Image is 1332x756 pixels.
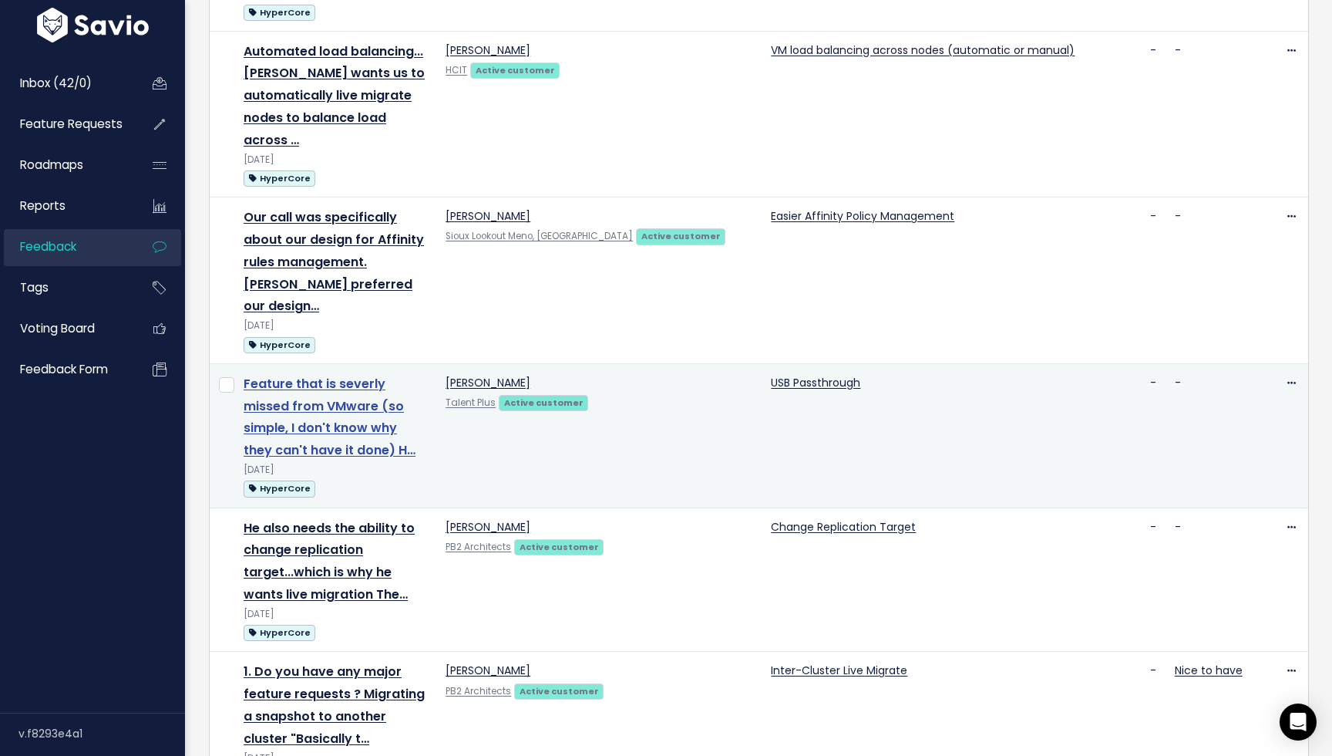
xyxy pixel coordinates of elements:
[4,229,128,265] a: Feedback
[520,685,599,697] strong: Active customer
[20,116,123,132] span: Feature Requests
[244,337,315,353] span: HyperCore
[4,352,128,387] a: Feedback form
[244,462,427,478] div: [DATE]
[244,318,427,334] div: [DATE]
[446,375,530,390] a: [PERSON_NAME]
[244,478,315,498] a: HyperCore
[244,2,315,22] a: HyperCore
[244,663,425,747] a: 1. Do you have any major feature requests ? Migrating a snapshot to another cluster "Basically t…
[4,270,128,305] a: Tags
[244,168,315,187] a: HyperCore
[33,8,153,42] img: logo-white.9d6f32f41409.svg
[244,606,427,623] div: [DATE]
[1165,363,1253,508] td: -
[771,208,954,224] a: Easier Affinity Policy Management
[1280,704,1317,741] div: Open Intercom Messenger
[244,42,425,149] a: Automated load balancing...[PERSON_NAME] wants us to automatically live migrate nodes to balance ...
[446,230,633,242] a: Sioux Lookout Meno, [GEOGRAPHIC_DATA]
[244,152,427,168] div: [DATE]
[244,5,315,21] span: HyperCore
[446,663,530,678] a: [PERSON_NAME]
[244,625,315,641] span: HyperCore
[470,62,560,77] a: Active customer
[1095,197,1165,364] td: -
[4,66,128,101] a: Inbox (42/0)
[771,42,1075,58] a: VM load balancing across nodes (automatic or manual)
[4,147,128,183] a: Roadmaps
[446,64,467,76] a: HCIT
[18,714,185,754] div: v.f8293e4a1
[20,361,108,377] span: Feedback form
[1095,363,1165,508] td: -
[1165,197,1253,364] td: -
[20,238,76,255] span: Feedback
[446,208,530,224] a: [PERSON_NAME]
[244,519,415,603] a: He also needs the ability to change replication target...which is why he wants live migration The…
[476,64,555,76] strong: Active customer
[446,42,530,58] a: [PERSON_NAME]
[244,481,315,497] span: HyperCore
[514,683,604,698] a: Active customer
[446,397,496,409] a: Talent Plus
[244,208,424,315] a: Our call was specifically about our design for Affinity rules management. [PERSON_NAME] preferred...
[20,75,92,91] span: Inbox (42/0)
[20,320,95,336] span: Voting Board
[446,519,530,535] a: [PERSON_NAME]
[4,311,128,346] a: Voting Board
[771,375,860,390] a: USB Passthrough
[514,538,604,554] a: Active customer
[20,157,83,173] span: Roadmaps
[1165,508,1253,652] td: -
[636,228,725,243] a: Active customer
[20,197,66,214] span: Reports
[20,279,49,295] span: Tags
[771,663,907,678] a: Inter-Cluster Live Migrate
[244,335,315,354] a: HyperCore
[504,397,584,409] strong: Active customer
[771,519,916,535] a: Change Replication Target
[641,230,721,242] strong: Active customer
[1175,663,1243,678] a: Nice to have
[446,685,511,697] a: PB2 Architects
[4,106,128,142] a: Feature Requests
[244,375,415,459] a: Feature that is severly missed from VMware (so simple, I don't know why they can't have it done) H…
[1095,31,1165,197] td: -
[244,170,315,187] span: HyperCore
[446,541,511,553] a: PB2 Architects
[244,623,315,642] a: HyperCore
[520,541,599,553] strong: Active customer
[499,394,588,410] a: Active customer
[4,188,128,224] a: Reports
[1095,508,1165,652] td: -
[1165,31,1253,197] td: -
